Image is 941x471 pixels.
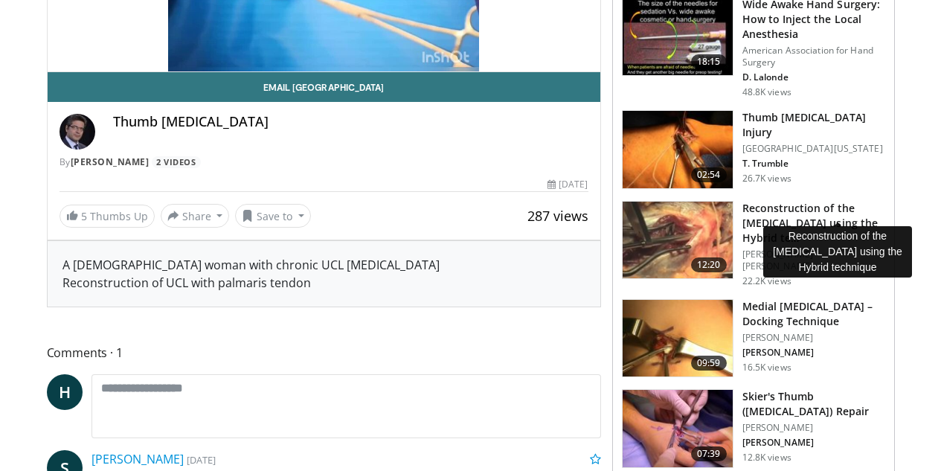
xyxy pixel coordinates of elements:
[691,257,727,272] span: 12:20
[742,422,885,434] p: [PERSON_NAME]
[623,300,733,377] img: 325571_0000_1.png.150x105_q85_crop-smart_upscale.jpg
[48,72,600,102] a: Email [GEOGRAPHIC_DATA]
[742,201,885,246] h3: Reconstruction of the [MEDICAL_DATA] using the Hybrid te…
[691,54,727,69] span: 18:15
[187,453,216,467] small: [DATE]
[235,204,311,228] button: Save to
[547,178,588,191] div: [DATE]
[742,452,791,464] p: 12.8K views
[742,389,885,419] h3: Skier's Thumb ([MEDICAL_DATA]) Repair
[623,390,733,467] img: cf79e27c-792e-4c6a-b4db-18d0e20cfc31.150x105_q85_crop-smart_upscale.jpg
[742,362,791,374] p: 16.5K views
[622,389,885,468] a: 07:39 Skier's Thumb ([MEDICAL_DATA]) Repair [PERSON_NAME] [PERSON_NAME] 12.8K views
[622,110,885,189] a: 02:54 Thumb [MEDICAL_DATA] Injury [GEOGRAPHIC_DATA][US_STATE] T. Trumble 26.7K views
[742,249,885,272] p: [PERSON_NAME] [PERSON_NAME]
[742,45,885,68] p: American Association for Hand Surgery
[742,332,885,344] p: [PERSON_NAME]
[742,110,885,140] h3: Thumb [MEDICAL_DATA] Injury
[60,205,155,228] a: 5 Thumbs Up
[113,114,588,130] h4: Thumb [MEDICAL_DATA]
[81,209,87,223] span: 5
[742,299,885,329] h3: Medial [MEDICAL_DATA] – Docking Technique
[742,347,885,359] p: [PERSON_NAME]
[161,204,230,228] button: Share
[60,156,588,169] div: By
[71,156,150,168] a: [PERSON_NAME]
[47,374,83,410] a: H
[763,226,912,278] div: Reconstruction of the [MEDICAL_DATA] using the Hybrid technique
[623,202,733,279] img: benn_3.png.150x105_q85_crop-smart_upscale.jpg
[527,207,588,225] span: 287 views
[62,256,585,292] div: A [DEMOGRAPHIC_DATA] woman with chronic UCL [MEDICAL_DATA] Reconstruction of UCL with palmaris te...
[742,275,791,287] p: 22.2K views
[691,356,727,371] span: 09:59
[742,437,885,449] p: [PERSON_NAME]
[742,143,885,155] p: [GEOGRAPHIC_DATA][US_STATE]
[152,156,201,169] a: 2 Videos
[691,446,727,461] span: 07:39
[691,167,727,182] span: 02:54
[623,111,733,188] img: Trumble_-_thumb_ucl_3.png.150x105_q85_crop-smart_upscale.jpg
[742,173,791,185] p: 26.7K views
[60,114,95,150] img: Avatar
[742,86,791,98] p: 48.8K views
[47,343,601,362] span: Comments 1
[622,201,885,287] a: 12:20 Reconstruction of the [MEDICAL_DATA] using the Hybrid te… [PERSON_NAME] [PERSON_NAME] 22.2K...
[742,71,885,83] p: D. Lalonde
[742,158,885,170] p: T. Trumble
[91,451,184,467] a: [PERSON_NAME]
[622,299,885,378] a: 09:59 Medial [MEDICAL_DATA] – Docking Technique [PERSON_NAME] [PERSON_NAME] 16.5K views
